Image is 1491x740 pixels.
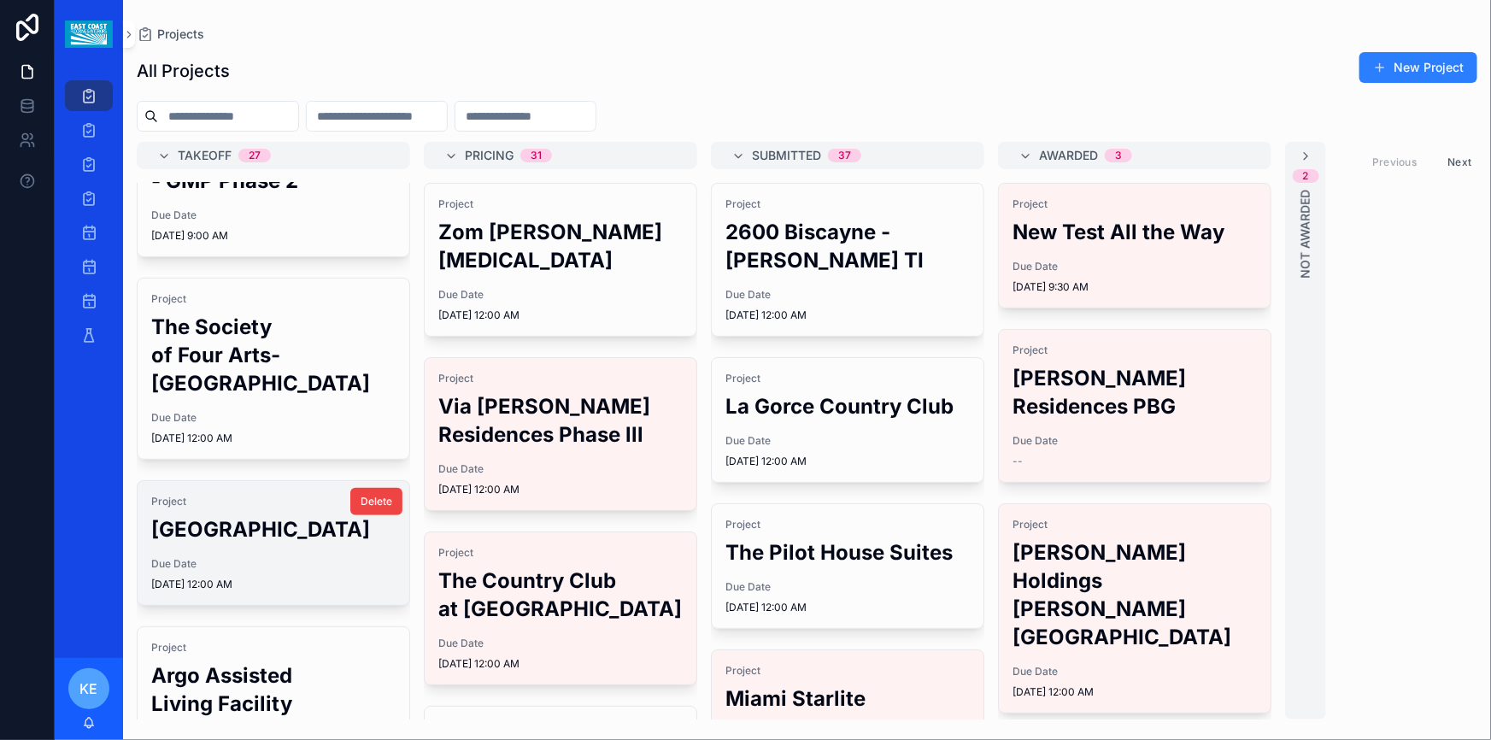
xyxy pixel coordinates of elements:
[361,495,392,508] span: Delete
[711,357,984,483] a: ProjectLa Gorce Country ClubDue Date[DATE] 12:00 AM
[725,664,970,678] span: Project
[438,288,683,302] span: Due Date
[350,488,402,515] button: Delete
[151,292,396,306] span: Project
[838,149,851,162] div: 37
[725,684,970,713] h2: Miami Starlite
[438,392,683,449] h2: Via [PERSON_NAME] Residences Phase lll
[531,149,542,162] div: 31
[151,641,396,655] span: Project
[151,515,396,543] h2: [GEOGRAPHIC_DATA]
[711,503,984,629] a: ProjectThe Pilot House SuitesDue Date[DATE] 12:00 AM
[1013,280,1257,294] span: [DATE] 9:30 AM
[438,462,683,476] span: Due Date
[178,147,232,164] span: Takeoff
[438,657,683,671] span: [DATE] 12:00 AM
[1013,434,1257,448] span: Due Date
[725,288,970,302] span: Due Date
[438,197,683,211] span: Project
[151,661,396,718] h2: Argo Assisted Living Facility
[438,637,683,650] span: Due Date
[249,149,261,162] div: 27
[1297,190,1314,279] span: Not Awarded
[438,372,683,385] span: Project
[725,580,970,594] span: Due Date
[1013,518,1257,532] span: Project
[151,313,396,397] h2: The Society of Four Arts-[GEOGRAPHIC_DATA]
[1115,149,1122,162] div: 3
[1013,665,1257,678] span: Due Date
[151,411,396,425] span: Due Date
[438,308,683,322] span: [DATE] 12:00 AM
[438,483,683,496] span: [DATE] 12:00 AM
[725,392,970,420] h2: La Gorce Country Club
[1013,364,1257,420] h2: [PERSON_NAME] Residences PBG
[725,434,970,448] span: Due Date
[151,578,396,591] span: [DATE] 12:00 AM
[151,229,396,243] span: [DATE] 9:00 AM
[1013,260,1257,273] span: Due Date
[725,518,970,532] span: Project
[1013,218,1257,246] h2: New Test All the Way
[711,183,984,337] a: Project2600 Biscayne - [PERSON_NAME] TIDue Date[DATE] 12:00 AM
[465,147,514,164] span: Pricing
[1013,344,1257,357] span: Project
[1013,197,1257,211] span: Project
[1013,685,1257,699] span: [DATE] 12:00 AM
[1435,149,1483,175] button: Next
[157,26,204,43] span: Projects
[1303,169,1309,183] div: 2
[438,218,683,274] h2: Zom [PERSON_NAME][MEDICAL_DATA]
[725,197,970,211] span: Project
[725,601,970,614] span: [DATE] 12:00 AM
[1013,538,1257,651] h2: [PERSON_NAME] Holdings [PERSON_NAME][GEOGRAPHIC_DATA]
[151,208,396,222] span: Due Date
[725,372,970,385] span: Project
[424,183,697,337] a: ProjectZom [PERSON_NAME][MEDICAL_DATA]Due Date[DATE] 12:00 AM
[424,357,697,511] a: ProjectVia [PERSON_NAME] Residences Phase lllDue Date[DATE] 12:00 AM
[1359,52,1477,83] button: New Project
[55,68,123,373] div: scrollable content
[438,567,683,623] h2: The Country Club at [GEOGRAPHIC_DATA]
[65,21,112,48] img: App logo
[725,538,970,567] h2: The Pilot House Suites
[725,455,970,468] span: [DATE] 12:00 AM
[998,183,1271,308] a: ProjectNew Test All the WayDue Date[DATE] 9:30 AM
[725,308,970,322] span: [DATE] 12:00 AM
[424,532,697,685] a: ProjectThe Country Club at [GEOGRAPHIC_DATA]Due Date[DATE] 12:00 AM
[998,329,1271,483] a: Project[PERSON_NAME] Residences PBGDue Date--
[80,678,98,699] span: KE
[438,546,683,560] span: Project
[998,503,1271,714] a: Project[PERSON_NAME] Holdings [PERSON_NAME][GEOGRAPHIC_DATA]Due Date[DATE] 12:00 AM
[137,59,230,83] h1: All Projects
[137,26,204,43] a: Projects
[1039,147,1098,164] span: Awarded
[137,278,410,460] a: ProjectThe Society of Four Arts-[GEOGRAPHIC_DATA]Due Date[DATE] 12:00 AM
[151,495,396,508] span: Project
[151,557,396,571] span: Due Date
[1013,455,1023,468] span: --
[151,432,396,445] span: [DATE] 12:00 AM
[752,147,821,164] span: Submitted
[725,218,970,274] h2: 2600 Biscayne - [PERSON_NAME] TI
[137,480,410,606] a: Project[GEOGRAPHIC_DATA]Due Date[DATE] 12:00 AMDelete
